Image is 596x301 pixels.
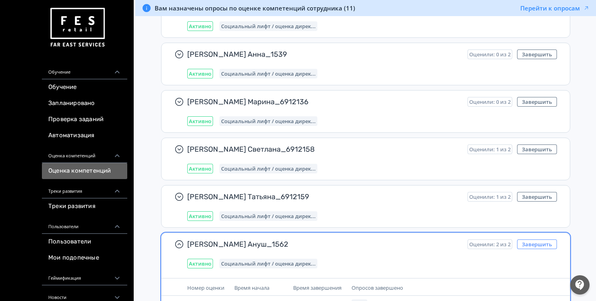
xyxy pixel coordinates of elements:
button: Завершить [517,192,557,202]
span: Оценили: 0 из 2 [469,51,511,58]
a: Треки развития [42,198,127,214]
span: [PERSON_NAME] Ануш_1562 [187,239,461,249]
span: Опросов завершено [352,284,403,291]
span: Социальный лифт / оценка директора магазина [221,165,316,172]
a: Мои подопечные [42,250,127,266]
div: Пользователи [42,214,127,234]
a: Автоматизация [42,128,127,144]
span: [PERSON_NAME] Марина_6912136 [187,97,461,107]
span: Активно [189,70,211,77]
span: [PERSON_NAME] Татьяна_6912159 [187,192,461,202]
a: Пользователи [42,234,127,250]
button: Завершить [517,97,557,107]
div: Геймификация [42,266,127,285]
span: Социальный лифт / оценка директора магазина [221,118,316,124]
span: [PERSON_NAME] Анна_1539 [187,49,461,59]
div: Обучение [42,60,127,79]
span: Вам назначены опросы по оценке компетенций сотрудника (11) [155,4,355,12]
div: Оценка компетенций [42,144,127,163]
span: Социальный лифт / оценка директора магазина [221,70,316,77]
span: Социальный лифт / оценка директора магазина [221,213,316,219]
span: Активно [189,118,211,124]
span: Активно [189,165,211,172]
span: Оценили: 0 из 2 [469,99,511,105]
span: Социальный лифт / оценка директора магазина [221,260,316,267]
span: Время завершения [293,284,341,291]
span: Социальный лифт / оценка директора магазина [221,23,316,29]
div: Треки развития [42,179,127,198]
button: Завершить [517,239,557,249]
button: Завершить [517,144,557,154]
span: Время начала [234,284,269,291]
span: Оценили: 1 из 2 [469,194,511,200]
a: Оценка компетенций [42,163,127,179]
button: Завершить [517,49,557,59]
a: Проверка заданий [42,111,127,128]
img: https://files.teachbase.ru/system/account/57463/logo/medium-936fc5084dd2c598f50a98b9cbe0469a.png [48,5,106,50]
span: Оценили: 1 из 2 [469,146,511,153]
a: Запланировано [42,95,127,111]
span: Активно [189,213,211,219]
a: Обучение [42,79,127,95]
span: Номер оценки [187,284,224,291]
span: Активно [189,23,211,29]
span: Оценили: 2 из 2 [469,241,511,247]
span: [PERSON_NAME] Светлана_6912158 [187,144,461,154]
span: Активно [189,260,211,267]
button: Перейти к опросам [520,4,590,12]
